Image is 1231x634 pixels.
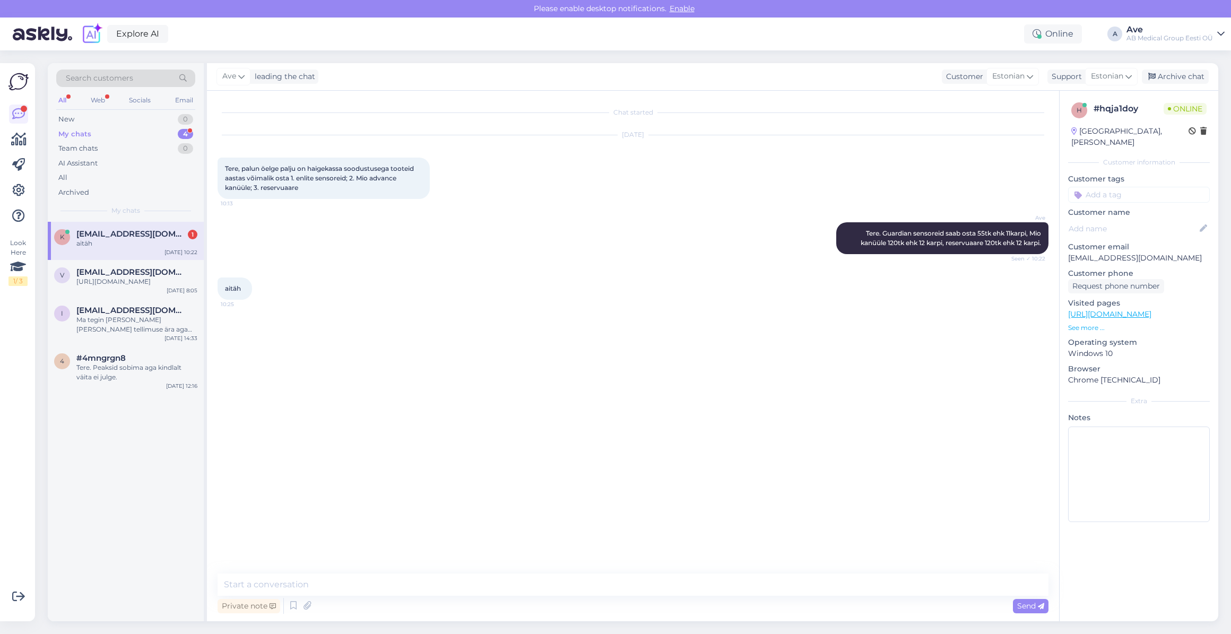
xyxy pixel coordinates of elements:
[1068,268,1210,279] p: Customer phone
[218,599,280,613] div: Private note
[167,286,197,294] div: [DATE] 8:05
[58,114,74,125] div: New
[166,382,197,390] div: [DATE] 12:16
[164,248,197,256] div: [DATE] 10:22
[1068,173,1210,185] p: Customer tags
[1142,70,1209,84] div: Archive chat
[1069,223,1198,235] input: Add name
[178,114,193,125] div: 0
[56,93,68,107] div: All
[178,129,193,140] div: 4
[1068,309,1151,319] a: [URL][DOMAIN_NAME]
[76,267,187,277] span: viigandliina@gmail.com
[60,233,65,241] span: k
[1068,412,1210,423] p: Notes
[1068,253,1210,264] p: [EMAIL_ADDRESS][DOMAIN_NAME]
[76,315,197,334] div: Ma tegin [PERSON_NAME] [PERSON_NAME] tellimuse ära aga [PERSON_NAME] tundus [PERSON_NAME] komakoh...
[221,199,261,207] span: 10:13
[188,230,197,239] div: 1
[1071,126,1189,148] div: [GEOGRAPHIC_DATA], [PERSON_NAME]
[942,71,983,82] div: Customer
[58,187,89,198] div: Archived
[1068,363,1210,375] p: Browser
[221,300,261,308] span: 10:25
[666,4,698,13] span: Enable
[218,130,1048,140] div: [DATE]
[992,71,1025,82] span: Estonian
[1068,396,1210,406] div: Extra
[164,334,197,342] div: [DATE] 14:33
[1126,25,1225,42] a: AveAB Medical Group Eesti OÜ
[222,71,236,82] span: Ave
[225,164,415,192] span: Tere, palun öelge palju on haigekassa soodustusega tooteid aastas võimalik osta 1. enlite sensore...
[861,229,1043,247] span: Tere. Guardian sensoreid saab osta 55tk ehk 11karpi, Mio kanüüle 120tk ehk 12 karpi, reservuaare ...
[225,284,241,292] span: aitäh
[60,357,64,365] span: 4
[8,238,28,286] div: Look Here
[127,93,153,107] div: Socials
[1068,375,1210,386] p: Chrome [TECHNICAL_ID]
[61,309,63,317] span: i
[1068,158,1210,167] div: Customer information
[173,93,195,107] div: Email
[1068,298,1210,309] p: Visited pages
[1068,337,1210,348] p: Operating system
[1024,24,1082,44] div: Online
[1126,34,1213,42] div: AB Medical Group Eesti OÜ
[81,23,103,45] img: explore-ai
[76,306,187,315] span: indrek.napsep@gmail.com
[1091,71,1123,82] span: Estonian
[1094,102,1164,115] div: # hqja1doy
[1017,601,1044,611] span: Send
[1068,241,1210,253] p: Customer email
[1005,255,1045,263] span: Seen ✓ 10:22
[8,72,29,92] img: Askly Logo
[76,363,197,382] div: Tere. Peaksid sobima aga kindlalt väita ei julge.
[76,353,126,363] span: #4mngrgn8
[60,271,64,279] span: v
[58,143,98,154] div: Team chats
[76,277,197,286] div: [URL][DOMAIN_NAME]
[1068,187,1210,203] input: Add a tag
[76,229,187,239] span: kerlijohanson@hotmail.com
[76,239,197,248] div: aitäh
[89,93,107,107] div: Web
[1126,25,1213,34] div: Ave
[1164,103,1207,115] span: Online
[8,276,28,286] div: 1 / 3
[1005,214,1045,222] span: Ave
[111,206,140,215] span: My chats
[58,129,91,140] div: My chats
[178,143,193,154] div: 0
[1068,279,1164,293] div: Request phone number
[58,172,67,183] div: All
[1068,348,1210,359] p: Windows 10
[1107,27,1122,41] div: A
[1068,323,1210,333] p: See more ...
[218,108,1048,117] div: Chat started
[66,73,133,84] span: Search customers
[250,71,315,82] div: leading the chat
[107,25,168,43] a: Explore AI
[1077,106,1082,114] span: h
[1047,71,1082,82] div: Support
[58,158,98,169] div: AI Assistant
[1068,207,1210,218] p: Customer name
